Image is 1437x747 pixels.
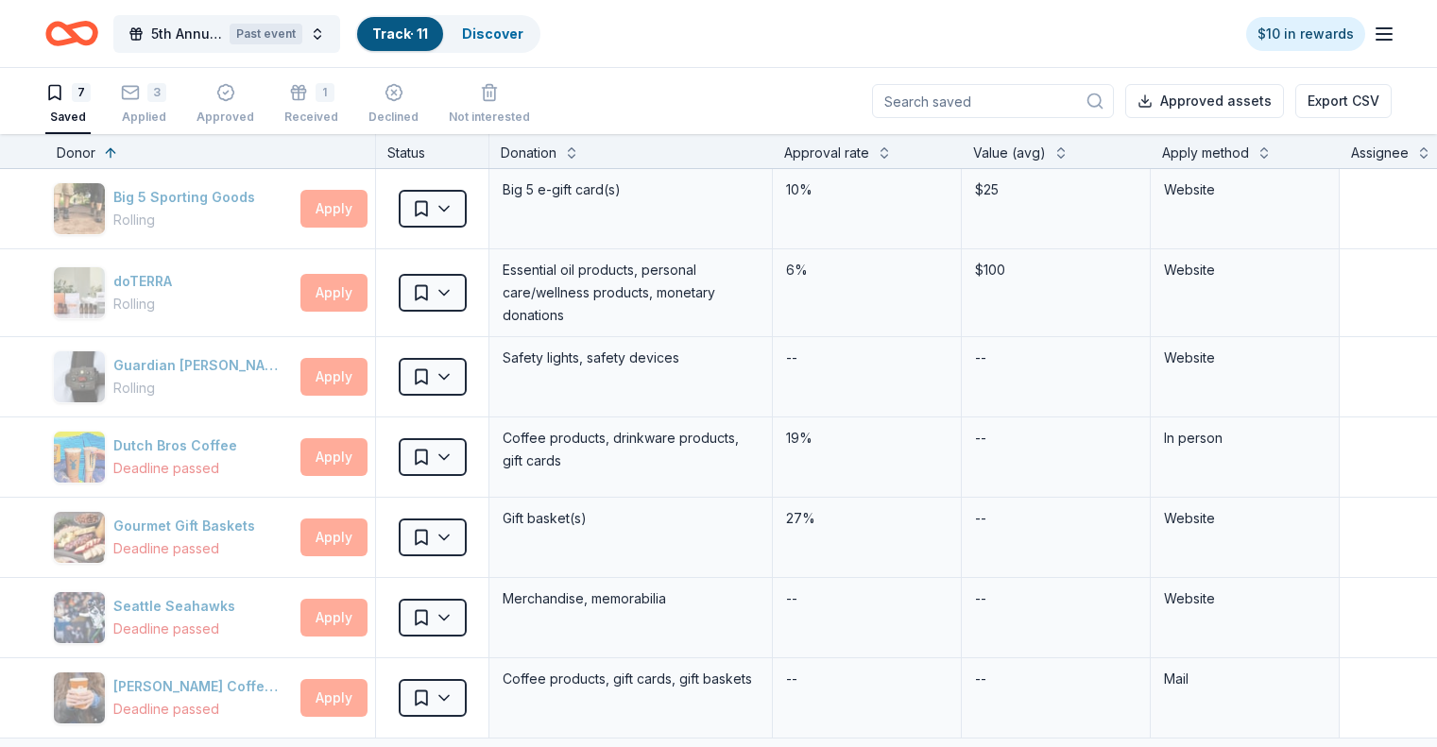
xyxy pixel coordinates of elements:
[1164,507,1326,530] div: Website
[973,586,988,612] div: --
[449,110,530,125] div: Not interested
[197,76,254,134] button: Approved
[1164,427,1326,450] div: In person
[372,25,428,42] a: Track· 11
[501,666,761,692] div: Coffee products, gift cards, gift baskets
[45,110,91,125] div: Saved
[1162,142,1249,164] div: Apply method
[1164,259,1326,281] div: Website
[1125,84,1284,118] button: Approved assets
[501,425,761,474] div: Coffee products, drinkware products, gift cards
[449,76,530,134] button: Not interested
[973,177,1138,203] div: $25
[784,257,949,283] div: 6%
[1164,587,1326,610] div: Website
[784,666,799,692] div: --
[72,83,91,102] div: 7
[501,586,761,612] div: Merchandise, memorabilia
[57,142,95,164] div: Donor
[45,11,98,56] a: Home
[501,257,761,329] div: Essential oil products, personal care/wellness products, monetary donations
[973,505,988,532] div: --
[973,257,1138,283] div: $100
[1164,347,1326,369] div: Website
[151,23,222,45] span: 5th Annual Fall Fundraiser
[501,142,556,164] div: Donation
[973,666,988,692] div: --
[501,505,761,532] div: Gift basket(s)
[501,345,761,371] div: Safety lights, safety devices
[784,425,949,451] div: 19%
[784,586,799,612] div: --
[45,76,91,134] button: 7Saved
[1295,84,1392,118] button: Export CSV
[121,110,166,125] div: Applied
[872,84,1114,118] input: Search saved
[973,425,988,451] div: --
[121,76,166,134] button: 3Applied
[784,177,949,203] div: 10%
[1164,178,1326,201] div: Website
[1246,17,1365,51] a: $10 in rewards
[784,345,799,371] div: --
[376,134,489,168] div: Status
[784,142,869,164] div: Approval rate
[501,177,761,203] div: Big 5 e-gift card(s)
[973,142,1046,164] div: Value (avg)
[230,24,302,44] div: Past event
[1164,668,1326,690] div: Mail
[284,110,338,125] div: Received
[368,110,419,125] div: Declined
[462,25,523,42] a: Discover
[1351,142,1409,164] div: Assignee
[113,15,340,53] button: 5th Annual Fall FundraiserPast event
[355,15,540,53] button: Track· 11Discover
[284,76,338,134] button: 1Received
[784,505,949,532] div: 27%
[368,76,419,134] button: Declined
[197,110,254,125] div: Approved
[316,83,334,102] div: 1
[973,345,988,371] div: --
[147,83,166,102] div: 3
